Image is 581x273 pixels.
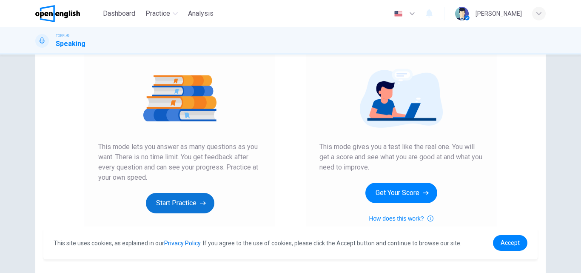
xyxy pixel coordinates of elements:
[501,239,520,246] span: Accept
[35,5,80,22] img: OpenEnglish logo
[56,33,69,39] span: TOEFL®
[98,142,262,183] span: This mode lets you answer as many questions as you want. There is no time limit. You get feedback...
[455,7,469,20] img: Profile picture
[476,9,522,19] div: [PERSON_NAME]
[103,9,135,19] span: Dashboard
[365,183,437,203] button: Get Your Score
[54,240,461,247] span: This site uses cookies, as explained in our . If you agree to the use of cookies, please click th...
[185,6,217,21] button: Analysis
[319,142,483,172] span: This mode gives you a test like the real one. You will get a score and see what you are good at a...
[145,9,170,19] span: Practice
[188,9,214,19] span: Analysis
[393,11,404,17] img: en
[100,6,139,21] button: Dashboard
[493,235,527,251] a: dismiss cookie message
[164,240,200,247] a: Privacy Policy
[43,227,537,259] div: cookieconsent
[35,5,100,22] a: OpenEnglish logo
[146,193,214,213] button: Start Practice
[142,6,181,21] button: Practice
[56,39,85,49] h1: Speaking
[369,213,433,224] button: How does this work?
